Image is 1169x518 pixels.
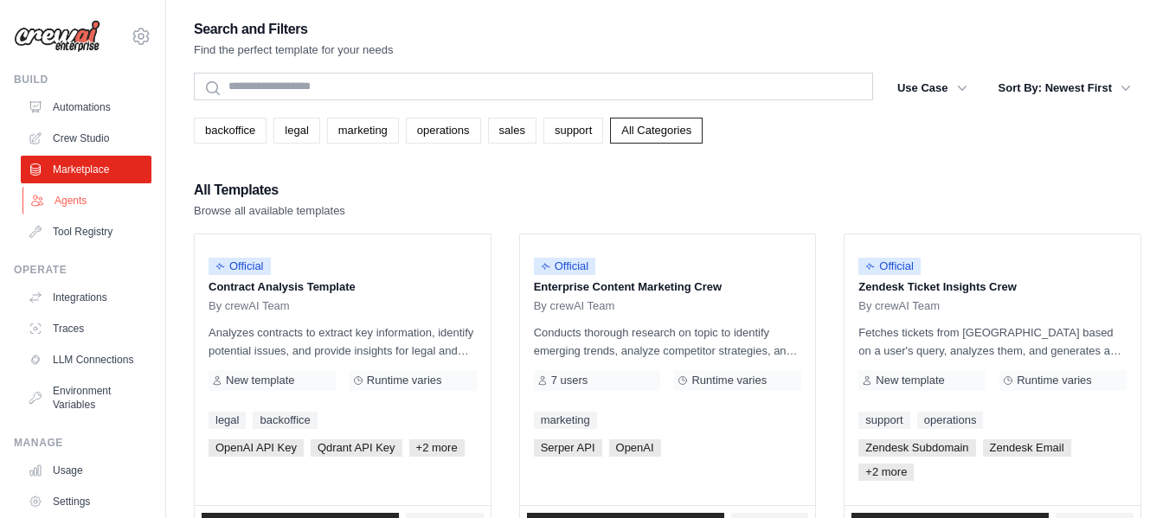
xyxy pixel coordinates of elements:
[551,374,588,387] span: 7 users
[21,457,151,484] a: Usage
[21,284,151,311] a: Integrations
[21,488,151,515] a: Settings
[209,412,246,429] a: legal
[983,439,1071,457] span: Zendesk Email
[327,118,399,144] a: marketing
[21,346,151,374] a: LLM Connections
[534,323,802,360] p: Conducts thorough research on topic to identify emerging trends, analyze competitor strategies, a...
[858,278,1127,296] p: Zendesk Ticket Insights Crew
[534,299,615,313] span: By crewAI Team
[14,73,151,86] div: Build
[858,323,1127,360] p: Fetches tickets from [GEOGRAPHIC_DATA] based on a user's query, analyzes them, and generates a su...
[858,464,914,481] span: +2 more
[21,125,151,152] a: Crew Studio
[21,93,151,121] a: Automations
[988,73,1141,104] button: Sort By: Newest First
[194,17,394,42] h2: Search and Filters
[311,439,402,457] span: Qdrant API Key
[887,73,978,104] button: Use Case
[534,278,802,296] p: Enterprise Content Marketing Crew
[21,315,151,342] a: Traces
[534,258,596,275] span: Official
[406,118,481,144] a: operations
[610,118,703,144] a: All Categories
[226,374,294,387] span: New template
[534,412,597,429] a: marketing
[209,278,477,296] p: Contract Analysis Template
[21,156,151,183] a: Marketplace
[876,374,944,387] span: New template
[209,323,477,360] p: Analyzes contracts to extract key information, identify potential issues, and provide insights fo...
[543,118,603,144] a: support
[14,20,100,53] img: Logo
[209,439,304,457] span: OpenAI API Key
[253,412,317,429] a: backoffice
[209,299,290,313] span: By crewAI Team
[14,263,151,277] div: Operate
[194,202,345,220] p: Browse all available templates
[1017,374,1092,387] span: Runtime varies
[194,178,345,202] h2: All Templates
[209,258,271,275] span: Official
[488,118,536,144] a: sales
[858,439,975,457] span: Zendesk Subdomain
[14,436,151,450] div: Manage
[194,118,267,144] a: backoffice
[858,299,940,313] span: By crewAI Team
[917,412,984,429] a: operations
[21,377,151,419] a: Environment Variables
[609,439,661,457] span: OpenAI
[194,42,394,59] p: Find the perfect template for your needs
[21,218,151,246] a: Tool Registry
[858,412,909,429] a: support
[367,374,442,387] span: Runtime varies
[691,374,767,387] span: Runtime varies
[858,258,921,275] span: Official
[409,439,465,457] span: +2 more
[534,439,602,457] span: Serper API
[273,118,319,144] a: legal
[22,187,153,214] a: Agents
